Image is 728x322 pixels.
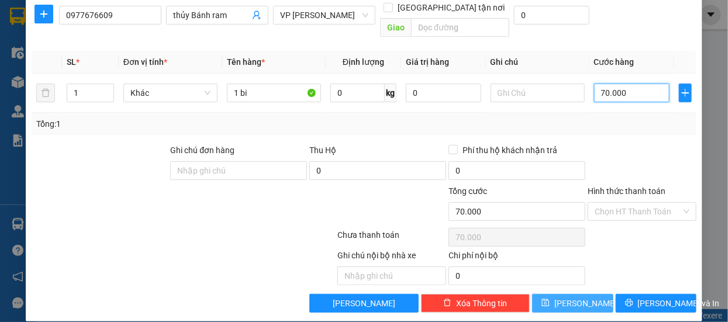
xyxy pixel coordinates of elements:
span: [GEOGRAPHIC_DATA] tận nơi [393,1,509,14]
span: save [541,299,550,308]
input: Ghi Chú [491,84,585,102]
label: Ghi chú đơn hàng [170,146,234,155]
button: plus [679,84,692,102]
div: Chưa thanh toán [336,228,447,249]
span: Định lượng [343,57,384,67]
span: Giao [380,18,411,37]
input: VD: Bàn, Ghế [227,84,321,102]
button: plus [34,5,53,23]
span: Tổng cước [448,186,487,196]
span: VP Trần Quốc Hoàn [280,6,368,24]
input: Nhập ghi chú [337,266,446,285]
span: Phí thu hộ khách nhận trả [458,144,562,157]
button: delete [36,84,55,102]
div: Chi phí nội bộ [448,249,585,266]
span: SL [67,57,76,67]
input: Cước giao hàng [514,6,589,25]
span: delete [443,299,451,308]
button: printer[PERSON_NAME] và In [616,294,697,313]
input: Dọc đường [411,18,509,37]
div: Ghi chú nội bộ nhà xe [337,249,446,266]
div: Tổng: 1 [36,117,282,130]
span: Khác [130,84,211,102]
th: Ghi chú [486,51,589,74]
span: kg [385,84,396,102]
span: Thu Hộ [309,146,336,155]
span: plus [679,88,692,98]
input: Ghi chú đơn hàng [170,161,307,180]
span: [PERSON_NAME] [333,297,395,310]
button: [PERSON_NAME] [309,294,418,313]
span: Tên hàng [227,57,265,67]
input: 0 [406,84,481,102]
span: plus [35,9,53,19]
button: deleteXóa Thông tin [421,294,530,313]
span: Giá trị hàng [406,57,449,67]
span: [PERSON_NAME] và In [638,297,720,310]
button: save[PERSON_NAME] [532,294,613,313]
span: Xóa Thông tin [456,297,507,310]
span: [PERSON_NAME] [554,297,617,310]
label: Hình thức thanh toán [588,186,665,196]
span: printer [625,299,633,308]
span: Cước hàng [594,57,634,67]
span: Đơn vị tính [123,57,167,67]
span: user-add [252,11,261,20]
